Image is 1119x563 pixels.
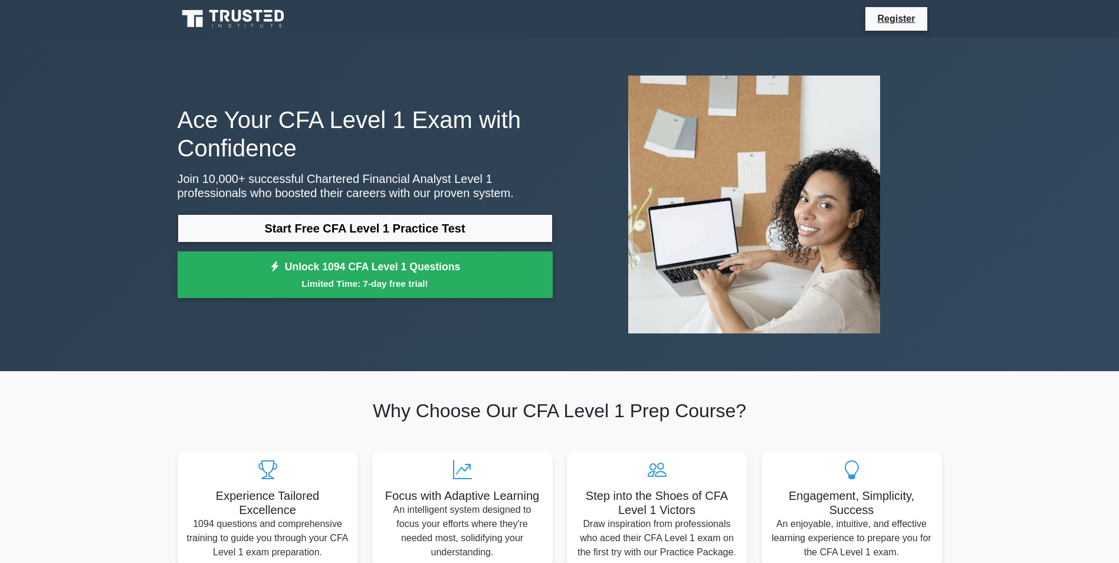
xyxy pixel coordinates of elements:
[771,517,933,559] p: An enjoyable, intuitive, and effective learning experience to prepare you for the CFA Level 1 exam.
[382,503,543,559] p: An intelligent system designed to focus your efforts where they're needed most, solidifying your ...
[178,214,553,243] a: Start Free CFA Level 1 Practice Test
[382,489,543,503] h5: Focus with Adaptive Learning
[192,277,538,290] small: Limited Time: 7-day free trial!
[187,489,349,517] h5: Experience Tailored Excellence
[178,251,553,299] a: Unlock 1094 CFA Level 1 QuestionsLimited Time: 7-day free trial!
[771,489,933,517] h5: Engagement, Simplicity, Success
[576,517,738,559] p: Draw inspiration from professionals who aced their CFA Level 1 exam on the first try with our Pra...
[187,517,349,559] p: 1094 questions and comprehensive training to guide you through your CFA Level 1 exam preparation.
[870,11,922,26] a: Register
[576,489,738,517] h5: Step into the Shoes of CFA Level 1 Victors
[178,106,553,162] h1: Ace Your CFA Level 1 Exam with Confidence
[178,172,553,200] p: Join 10,000+ successful Chartered Financial Analyst Level 1 professionals who boosted their caree...
[178,400,942,422] h2: Why Choose Our CFA Level 1 Prep Course?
